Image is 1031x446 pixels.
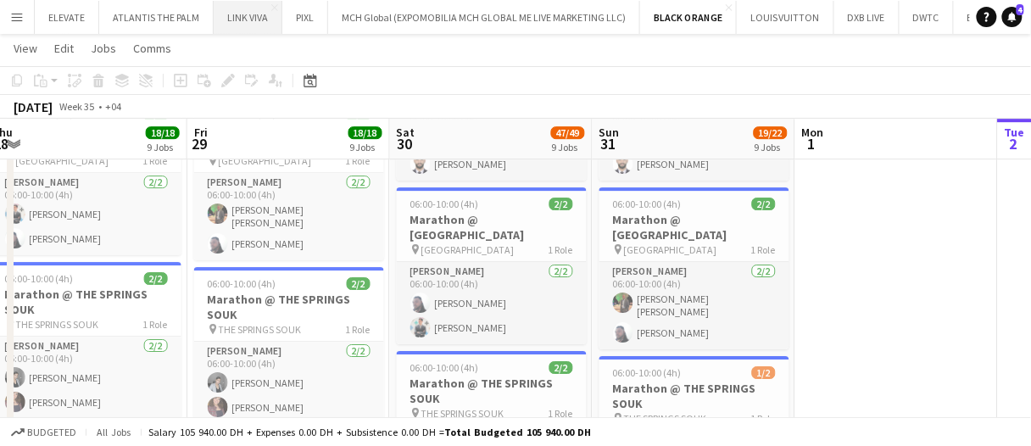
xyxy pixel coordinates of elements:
[347,277,371,290] span: 2/2
[84,37,123,59] a: Jobs
[599,212,789,243] h3: Marathon @ [GEOGRAPHIC_DATA]
[8,423,79,442] button: Budgeted
[208,277,276,290] span: 06:00-10:00 (4h)
[346,323,371,336] span: 1 Role
[219,323,302,336] span: THE SPRINGS SOUK
[394,134,415,153] span: 30
[549,361,573,374] span: 2/2
[397,376,587,406] h3: Marathon @ THE SPRINGS SOUK
[397,212,587,243] h3: Marathon @ [GEOGRAPHIC_DATA]
[105,100,121,113] div: +04
[54,41,74,56] span: Edit
[194,98,384,260] app-job-card: 06:00-10:00 (4h)2/2Marathon @ [GEOGRAPHIC_DATA] [GEOGRAPHIC_DATA]1 Role[PERSON_NAME]2/206:00-10:0...
[754,126,788,139] span: 19/22
[194,342,384,424] app-card-role: [PERSON_NAME]2/206:00-10:00 (4h)[PERSON_NAME][PERSON_NAME]
[194,173,384,260] app-card-role: [PERSON_NAME]2/206:00-10:00 (4h)[PERSON_NAME] [PERSON_NAME][PERSON_NAME]
[737,1,834,34] button: LOUIS VUITTON
[91,41,116,56] span: Jobs
[549,243,573,256] span: 1 Role
[14,41,37,56] span: View
[1002,134,1025,153] span: 2
[126,37,178,59] a: Comms
[549,407,573,420] span: 1 Role
[397,187,587,344] app-job-card: 06:00-10:00 (4h)2/2Marathon @ [GEOGRAPHIC_DATA] [GEOGRAPHIC_DATA]1 Role[PERSON_NAME]2/206:00-10:0...
[597,134,620,153] span: 31
[148,426,591,438] div: Salary 105 940.00 DH + Expenses 0.00 DH + Subsistence 0.00 DH =
[410,198,479,210] span: 06:00-10:00 (4h)
[397,262,587,344] app-card-role: [PERSON_NAME]2/206:00-10:00 (4h)[PERSON_NAME][PERSON_NAME]
[146,126,180,139] span: 18/18
[551,126,585,139] span: 47/49
[133,41,171,56] span: Comms
[16,154,109,167] span: [GEOGRAPHIC_DATA]
[752,198,776,210] span: 2/2
[56,100,98,113] span: Week 35
[219,154,312,167] span: [GEOGRAPHIC_DATA]
[751,243,776,256] span: 1 Role
[93,426,134,438] span: All jobs
[5,272,74,285] span: 06:00-10:00 (4h)
[144,272,168,285] span: 2/2
[802,125,824,140] span: Mon
[1005,125,1025,140] span: Tue
[14,98,53,115] div: [DATE]
[624,412,707,425] span: THE SPRINGS SOUK
[192,134,208,153] span: 29
[1017,4,1024,15] span: 4
[549,198,573,210] span: 2/2
[147,141,179,153] div: 9 Jobs
[752,366,776,379] span: 1/2
[99,1,214,34] button: ATLANTIS THE PALM
[599,262,789,349] app-card-role: [PERSON_NAME]2/206:00-10:00 (4h)[PERSON_NAME] [PERSON_NAME][PERSON_NAME]
[346,154,371,167] span: 1 Role
[328,1,640,34] button: MCH Global (EXPOMOBILIA MCH GLOBAL ME LIVE MARKETING LLC)
[755,141,787,153] div: 9 Jobs
[613,366,682,379] span: 06:00-10:00 (4h)
[834,1,900,34] button: DXB LIVE
[552,141,584,153] div: 9 Jobs
[599,187,789,349] app-job-card: 06:00-10:00 (4h)2/2Marathon @ [GEOGRAPHIC_DATA] [GEOGRAPHIC_DATA]1 Role[PERSON_NAME]2/206:00-10:0...
[282,1,328,34] button: PIXL
[410,361,479,374] span: 06:00-10:00 (4h)
[751,412,776,425] span: 1 Role
[35,1,99,34] button: ELEVATE
[194,292,384,322] h3: Marathon @ THE SPRINGS SOUK
[47,37,81,59] a: Edit
[624,243,717,256] span: [GEOGRAPHIC_DATA]
[214,1,282,34] button: LINK VIVA
[599,381,789,411] h3: Marathon @ THE SPRINGS SOUK
[143,154,168,167] span: 1 Role
[900,1,954,34] button: DWTC
[7,37,44,59] a: View
[640,1,737,34] button: BLACK ORANGE
[444,426,591,438] span: Total Budgeted 105 940.00 DH
[397,125,415,140] span: Sat
[421,407,504,420] span: THE SPRINGS SOUK
[194,125,208,140] span: Fri
[27,426,76,438] span: Budgeted
[599,125,620,140] span: Sun
[421,243,515,256] span: [GEOGRAPHIC_DATA]
[349,141,382,153] div: 9 Jobs
[194,267,384,424] app-job-card: 06:00-10:00 (4h)2/2Marathon @ THE SPRINGS SOUK THE SPRINGS SOUK1 Role[PERSON_NAME]2/206:00-10:00 ...
[348,126,382,139] span: 18/18
[1002,7,1023,27] a: 4
[16,318,99,331] span: THE SPRINGS SOUK
[143,318,168,331] span: 1 Role
[613,198,682,210] span: 06:00-10:00 (4h)
[800,134,824,153] span: 1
